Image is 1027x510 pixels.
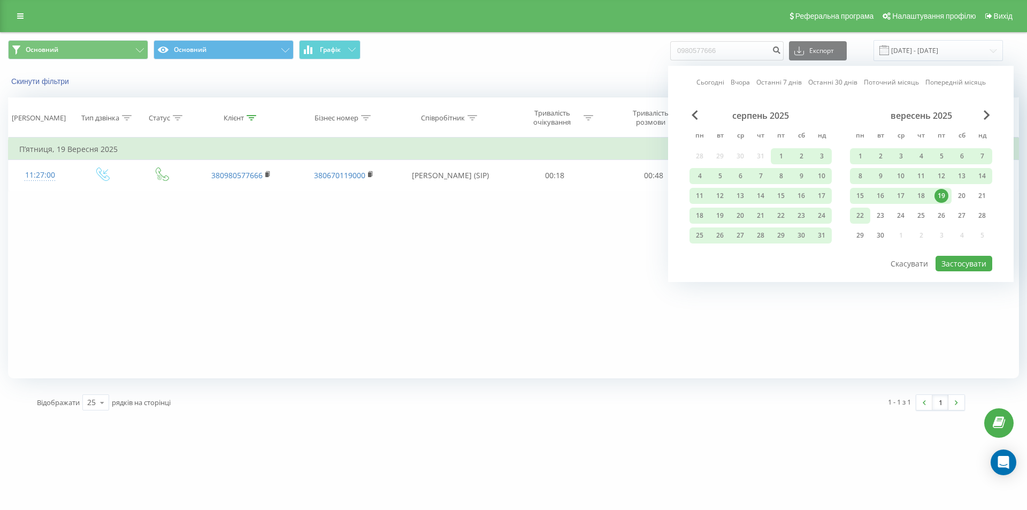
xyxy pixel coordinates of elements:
div: 1 [774,149,788,163]
div: 16 [873,189,887,203]
div: 20 [955,189,969,203]
div: 28 [754,229,768,242]
abbr: п’ятниця [933,128,949,144]
div: 2 [794,149,808,163]
div: вт 16 вер 2025 р. [870,188,891,204]
div: Тривалість розмови [622,109,679,127]
div: вт 26 серп 2025 р. [710,227,730,243]
div: 8 [853,169,867,183]
div: сб 6 вер 2025 р. [952,148,972,164]
div: 15 [774,189,788,203]
div: чт 4 вер 2025 р. [911,148,931,164]
button: Застосувати [936,256,992,271]
div: вт 5 серп 2025 р. [710,168,730,184]
div: 16 [794,189,808,203]
div: 26 [934,209,948,223]
div: сб 27 вер 2025 р. [952,208,972,224]
div: 22 [853,209,867,223]
div: нд 24 серп 2025 р. [811,208,832,224]
div: 7 [975,149,989,163]
div: чт 18 вер 2025 р. [911,188,931,204]
div: сб 2 серп 2025 р. [791,148,811,164]
div: 11 [693,189,707,203]
div: 9 [794,169,808,183]
div: ср 24 вер 2025 р. [891,208,911,224]
div: 14 [975,169,989,183]
div: 7 [754,169,768,183]
div: ср 13 серп 2025 р. [730,188,750,204]
span: Налаштування профілю [892,12,976,20]
div: 25 [87,397,96,408]
div: пн 29 вер 2025 р. [850,227,870,243]
span: рядків на сторінці [112,398,171,407]
div: 4 [693,169,707,183]
div: сб 20 вер 2025 р. [952,188,972,204]
div: 11 [914,169,928,183]
div: пн 25 серп 2025 р. [689,227,710,243]
div: вт 19 серп 2025 р. [710,208,730,224]
a: 380670119000 [314,170,365,180]
div: ср 10 вер 2025 р. [891,168,911,184]
div: 5 [934,149,948,163]
div: нд 14 вер 2025 р. [972,168,992,184]
div: 9 [873,169,887,183]
div: 20 [733,209,747,223]
div: ср 3 вер 2025 р. [891,148,911,164]
div: 19 [713,209,727,223]
button: Основний [8,40,148,59]
div: Тип дзвінка [81,113,119,123]
div: нд 17 серп 2025 р. [811,188,832,204]
div: ср 17 вер 2025 р. [891,188,911,204]
div: 4 [914,149,928,163]
td: 00:48 [604,160,702,191]
div: ср 27 серп 2025 р. [730,227,750,243]
div: 19 [934,189,948,203]
div: 26 [713,229,727,242]
div: пт 8 серп 2025 р. [771,168,791,184]
div: вт 9 вер 2025 р. [870,168,891,184]
div: чт 25 вер 2025 р. [911,208,931,224]
div: 30 [794,229,808,242]
div: вт 2 вер 2025 р. [870,148,891,164]
div: нд 28 вер 2025 р. [972,208,992,224]
div: 8 [774,169,788,183]
div: чт 14 серп 2025 р. [750,188,771,204]
button: Скасувати [885,256,934,271]
div: нд 3 серп 2025 р. [811,148,832,164]
abbr: п’ятниця [773,128,789,144]
div: пн 15 вер 2025 р. [850,188,870,204]
a: Останні 7 днів [756,77,802,87]
button: Експорт [789,41,847,60]
div: сб 9 серп 2025 р. [791,168,811,184]
div: 12 [713,189,727,203]
div: пт 19 вер 2025 р. [931,188,952,204]
div: пт 29 серп 2025 р. [771,227,791,243]
td: П’ятниця, 19 Вересня 2025 [9,139,1019,160]
abbr: середа [893,128,909,144]
div: чт 21 серп 2025 р. [750,208,771,224]
div: 18 [914,189,928,203]
a: Сьогодні [696,77,724,87]
div: пн 1 вер 2025 р. [850,148,870,164]
div: 17 [894,189,908,203]
div: сб 16 серп 2025 р. [791,188,811,204]
div: чт 28 серп 2025 р. [750,227,771,243]
div: 31 [815,229,829,242]
abbr: вівторок [712,128,728,144]
span: Відображати [37,398,80,407]
div: сб 30 серп 2025 р. [791,227,811,243]
div: нд 31 серп 2025 р. [811,227,832,243]
div: 21 [975,189,989,203]
div: 25 [914,209,928,223]
button: Скинути фільтри [8,77,74,86]
div: нд 21 вер 2025 р. [972,188,992,204]
a: Поточний місяць [864,77,919,87]
div: Тривалість очікування [524,109,581,127]
div: 22 [774,209,788,223]
div: 6 [955,149,969,163]
div: пт 5 вер 2025 р. [931,148,952,164]
div: 10 [894,169,908,183]
div: нд 10 серп 2025 р. [811,168,832,184]
button: Основний [154,40,294,59]
div: 13 [733,189,747,203]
